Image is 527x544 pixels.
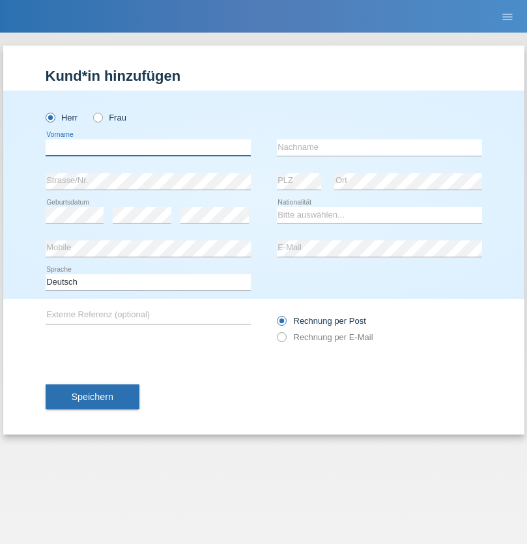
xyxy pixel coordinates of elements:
label: Herr [46,113,78,122]
input: Frau [93,113,102,121]
h1: Kund*in hinzufügen [46,68,482,84]
label: Rechnung per E-Mail [277,332,373,342]
label: Frau [93,113,126,122]
input: Rechnung per E-Mail [277,332,285,349]
button: Speichern [46,384,139,409]
label: Rechnung per Post [277,316,366,326]
input: Herr [46,113,54,121]
a: menu [494,12,520,20]
i: menu [501,10,514,23]
span: Speichern [72,392,113,402]
input: Rechnung per Post [277,316,285,332]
